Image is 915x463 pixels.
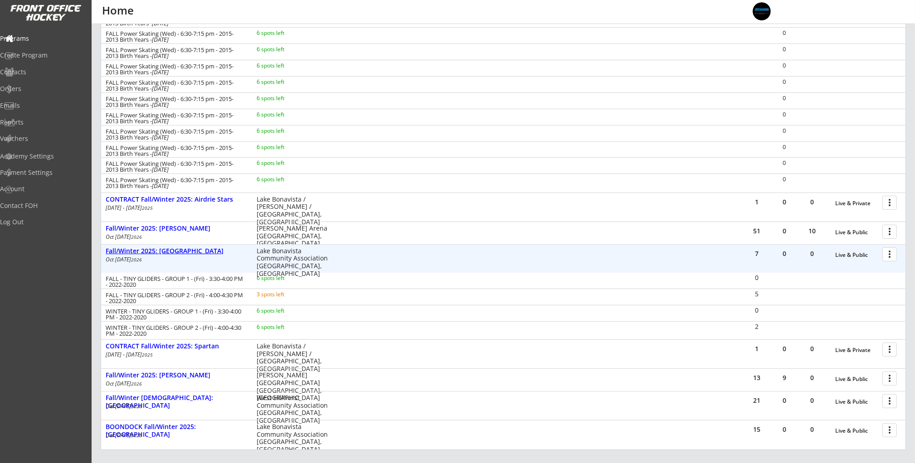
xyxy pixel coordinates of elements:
[131,234,142,240] em: 2026
[152,117,169,125] em: [DATE]
[257,47,315,52] div: 6 spots left
[152,182,169,190] em: [DATE]
[257,423,328,453] div: Lake Bonavista Community Association [GEOGRAPHIC_DATA], [GEOGRAPHIC_DATA]
[257,160,315,166] div: 6 spots left
[106,177,244,189] div: FALL Power Skating (Wed) - 6:30-7:15 pm - 2015-2013 Birth Years -
[882,371,897,386] button: more_vert
[835,399,878,405] div: Live & Public
[882,342,897,357] button: more_vert
[771,375,798,381] div: 9
[131,381,142,387] em: 2026
[106,342,247,350] div: CONTRACT Fall/Winter 2025: Spartan
[771,95,798,101] div: 0
[257,371,328,402] div: [PERSON_NAME][GEOGRAPHIC_DATA] [GEOGRAPHIC_DATA], [GEOGRAPHIC_DATA]
[106,31,244,43] div: FALL Power Skating (Wed) - 6:30-7:15 pm - 2015-2013 Birth Years -
[257,112,315,117] div: 6 spots left
[771,426,798,433] div: 0
[771,160,798,166] div: 0
[771,128,798,134] div: 0
[106,276,244,288] div: FALL - TINY GLIDERS - GROUP 1 - (Fri) - 3:30-4:00 PM - 2022-2020
[106,129,244,140] div: FALL Power Skating (Wed) - 6:30-7:15 pm - 2015-2013 Birth Years -
[257,308,315,313] div: 6 spots left
[771,176,798,182] div: 0
[257,145,315,150] div: 6 spots left
[106,225,247,232] div: Fall/Winter 2025: [PERSON_NAME]
[744,275,770,281] div: 0
[106,325,244,337] div: WINTER - TINY GLIDERS - GROUP 2 - (Fri) - 4:00-4:30 PM - 2022-2020
[106,433,244,438] div: Oct [DATE]
[106,234,244,240] div: Oct [DATE]
[106,205,244,211] div: [DATE] - [DATE]
[798,199,826,205] div: 0
[106,371,247,379] div: Fall/Winter 2025: [PERSON_NAME]
[106,112,244,124] div: FALL Power Skating (Wed) - 6:30-7:15 pm - 2015-2013 Birth Years -
[152,68,169,76] em: [DATE]
[771,46,798,52] div: 0
[106,352,244,357] div: [DATE] - [DATE]
[743,397,770,404] div: 21
[257,196,328,226] div: Lake Bonavista / [PERSON_NAME] / [GEOGRAPHIC_DATA], [GEOGRAPHIC_DATA]
[106,196,247,203] div: CONTRACT Fall/Winter 2025: Airdrie Stars
[106,381,244,386] div: Oct [DATE]
[835,428,878,434] div: Live & Public
[257,394,328,424] div: West Hillhurst Community Association [GEOGRAPHIC_DATA], [GEOGRAPHIC_DATA]
[152,150,169,158] em: [DATE]
[743,251,770,257] div: 7
[106,63,244,75] div: FALL Power Skating (Wed) - 6:30-7:15 pm - 2015-2013 Birth Years -
[743,426,770,433] div: 15
[152,35,169,43] em: [DATE]
[152,133,169,141] em: [DATE]
[798,228,826,234] div: 10
[835,229,878,236] div: Live & Public
[743,375,770,381] div: 13
[257,324,315,330] div: 6 spots left
[257,128,315,134] div: 6 spots left
[152,84,169,92] em: [DATE]
[771,228,798,234] div: 0
[771,144,798,150] div: 0
[257,247,328,278] div: Lake Bonavista Community Association [GEOGRAPHIC_DATA], [GEOGRAPHIC_DATA]
[257,342,328,373] div: Lake Bonavista / [PERSON_NAME] / [GEOGRAPHIC_DATA], [GEOGRAPHIC_DATA]
[106,14,244,26] div: FALL Power Skating (Wed) - 6:30-7:15 pm - 2015-2013 Birth Years -
[882,225,897,239] button: more_vert
[771,30,798,36] div: 0
[744,323,770,330] div: 2
[771,251,798,257] div: 0
[106,394,247,410] div: Fall/Winter [DEMOGRAPHIC_DATA]: [GEOGRAPHIC_DATA]
[798,426,826,433] div: 0
[771,397,798,404] div: 0
[106,309,244,320] div: WINTER - TINY GLIDERS - GROUP 1 - (Fri) - 3:30-4:00 PM - 2022-2020
[798,346,826,352] div: 0
[882,394,897,408] button: more_vert
[798,397,826,404] div: 0
[106,161,244,173] div: FALL Power Skating (Wed) - 6:30-7:15 pm - 2015-2013 Birth Years -
[882,196,897,210] button: more_vert
[106,96,244,108] div: FALL Power Skating (Wed) - 6:30-7:15 pm - 2015-2013 Birth Years -
[152,165,169,174] em: [DATE]
[257,275,315,281] div: 6 spots left
[798,375,826,381] div: 0
[743,199,770,205] div: 1
[257,96,315,101] div: 6 spots left
[106,80,244,92] div: FALL Power Skating (Wed) - 6:30-7:15 pm - 2015-2013 Birth Years -
[131,432,142,439] em: 2026
[257,177,315,182] div: 6 spots left
[771,63,798,68] div: 0
[142,205,153,211] em: 2025
[771,199,798,205] div: 0
[152,101,169,109] em: [DATE]
[744,291,770,297] div: 5
[743,228,770,234] div: 51
[835,376,878,382] div: Live & Public
[835,200,878,207] div: Live & Private
[106,404,244,409] div: Oct [DATE]
[744,307,770,313] div: 0
[106,47,244,59] div: FALL Power Skating (Wed) - 6:30-7:15 pm - 2015-2013 Birth Years -
[106,247,247,255] div: Fall/Winter 2025: [GEOGRAPHIC_DATA]
[152,52,169,60] em: [DATE]
[835,347,878,353] div: Live & Private
[257,30,315,36] div: 6 spots left
[106,423,247,439] div: BOONDOCK Fall/Winter 2025: [GEOGRAPHIC_DATA]
[257,63,315,68] div: 6 spots left
[131,403,142,410] em: 2026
